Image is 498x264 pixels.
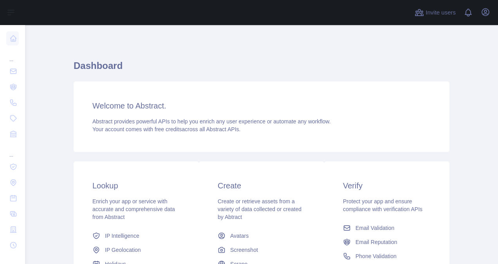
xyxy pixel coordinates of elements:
a: Screenshot [215,243,309,257]
a: Email Validation [340,221,434,235]
span: free credits [155,126,182,132]
div: ... [6,143,19,158]
a: IP Geolocation [89,243,183,257]
button: Invite users [413,6,457,19]
a: Email Reputation [340,235,434,249]
h1: Dashboard [74,60,449,78]
span: Protect your app and ensure compliance with verification APIs [343,198,422,212]
a: IP Intelligence [89,229,183,243]
h3: Create [218,180,305,191]
span: Invite users [426,8,456,17]
div: ... [6,47,19,63]
span: Email Reputation [355,238,397,246]
span: Avatars [230,232,249,240]
span: Phone Validation [355,252,397,260]
a: Avatars [215,229,309,243]
span: IP Geolocation [105,246,141,254]
a: Phone Validation [340,249,434,263]
span: Screenshot [230,246,258,254]
h3: Lookup [92,180,180,191]
span: Enrich your app or service with accurate and comprehensive data from Abstract [92,198,175,220]
span: Your account comes with across all Abstract APIs. [92,126,240,132]
span: IP Intelligence [105,232,139,240]
span: Abstract provides powerful APIs to help you enrich any user experience or automate any workflow. [92,118,331,125]
h3: Verify [343,180,431,191]
span: Email Validation [355,224,394,232]
span: Create or retrieve assets from a variety of data collected or created by Abtract [218,198,301,220]
h3: Welcome to Abstract. [92,100,431,111]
